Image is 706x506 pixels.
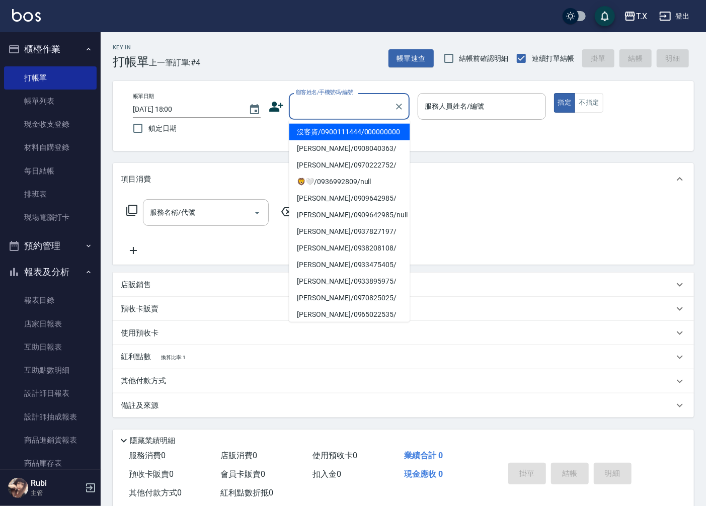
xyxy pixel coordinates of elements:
[289,240,410,257] li: [PERSON_NAME]/0938208108/
[113,44,149,51] h2: Key In
[595,6,615,26] button: save
[121,352,186,363] p: 紅利點數
[130,436,175,446] p: 隱藏業績明細
[289,207,410,223] li: [PERSON_NAME]/0909642985/null
[4,183,97,206] a: 排班表
[4,113,97,136] a: 現金收支登錄
[289,174,410,190] li: 🦁️🤍/0936992809/null
[4,206,97,229] a: 現場電腦打卡
[312,451,357,460] span: 使用預收卡 0
[575,93,603,113] button: 不指定
[121,304,159,314] p: 預收卡販賣
[459,53,509,64] span: 結帳前確認明細
[4,429,97,452] a: 商品進銷貨報表
[655,7,694,26] button: 登出
[149,56,201,69] span: 上一筆訂單:#4
[4,36,97,62] button: 櫃檯作業
[405,451,443,460] span: 業績合計 0
[129,488,182,497] span: 其他付款方式 0
[243,98,267,122] button: Choose date, selected date is 2025-09-19
[289,257,410,273] li: [PERSON_NAME]/0933475405/
[532,53,574,64] span: 連續打單結帳
[31,478,82,488] h5: Rubi
[289,290,410,306] li: [PERSON_NAME]/0970825025/
[113,393,694,417] div: 備註及來源
[4,159,97,183] a: 每日結帳
[12,9,41,22] img: Logo
[4,405,97,429] a: 設計師抽成報表
[4,259,97,285] button: 報表及分析
[113,345,694,369] div: 紅利點數換算比率: 1
[289,223,410,240] li: [PERSON_NAME]/0937827197/
[121,174,151,185] p: 項目消費
[121,376,171,387] p: 其他付款方式
[392,100,406,114] button: Clear
[312,469,341,479] span: 扣入金 0
[221,488,274,497] span: 紅利點數折抵 0
[113,273,694,297] div: 店販銷售
[289,306,410,323] li: [PERSON_NAME]/0965022535/
[4,359,97,382] a: 互助點數明細
[289,190,410,207] li: [PERSON_NAME]/0909642985/
[113,369,694,393] div: 其他付款方式
[4,335,97,359] a: 互助日報表
[161,355,186,360] span: 換算比率: 1
[4,233,97,259] button: 預約管理
[8,478,28,498] img: Person
[289,273,410,290] li: [PERSON_NAME]/0933895975/
[113,297,694,321] div: 預收卡販賣
[4,66,97,90] a: 打帳單
[129,451,166,460] span: 服務消費 0
[388,49,434,68] button: 帳單速查
[4,90,97,113] a: 帳單列表
[289,124,410,140] li: 沒客資/0900111444/000000000
[4,289,97,312] a: 報表目錄
[133,93,154,100] label: 帳單日期
[121,400,159,411] p: 備註及來源
[296,89,353,96] label: 顧客姓名/手機號碼/編號
[121,328,159,339] p: 使用預收卡
[133,101,239,118] input: YYYY/MM/DD hh:mm
[31,488,82,497] p: 主管
[289,140,410,157] li: [PERSON_NAME]/0908040363/
[113,55,149,69] h3: 打帳單
[4,312,97,335] a: 店家日報表
[620,6,651,27] button: T.X
[148,123,177,134] span: 鎖定日期
[4,382,97,405] a: 設計師日報表
[405,469,443,479] span: 現金應收 0
[129,469,174,479] span: 預收卡販賣 0
[221,451,258,460] span: 店販消費 0
[113,163,694,195] div: 項目消費
[289,157,410,174] li: [PERSON_NAME]/0970222752/
[4,136,97,159] a: 材料自購登錄
[249,205,265,221] button: Open
[4,452,97,475] a: 商品庫存表
[221,469,266,479] span: 會員卡販賣 0
[636,10,647,23] div: T.X
[554,93,576,113] button: 指定
[121,280,151,290] p: 店販銷售
[113,321,694,345] div: 使用預收卡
